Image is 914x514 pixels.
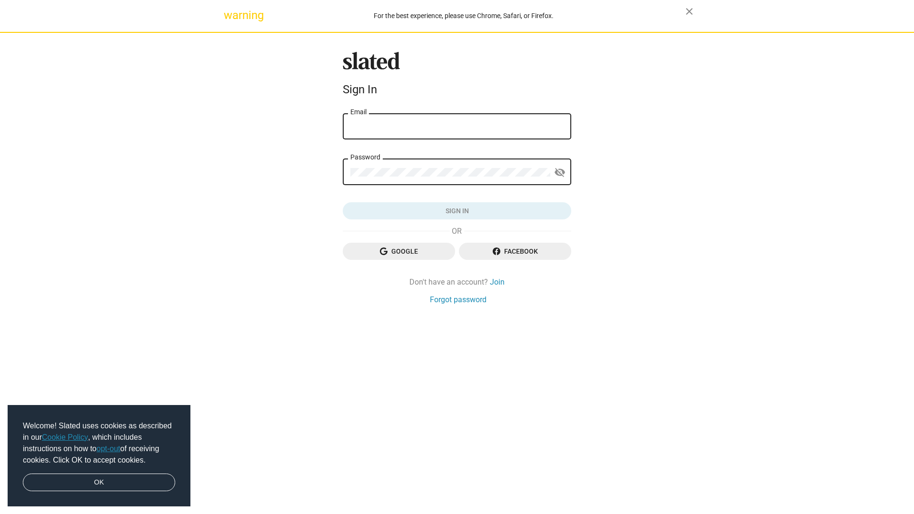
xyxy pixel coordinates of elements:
mat-icon: visibility_off [554,165,566,180]
div: cookieconsent [8,405,190,507]
button: Facebook [459,243,571,260]
sl-branding: Sign In [343,52,571,100]
div: Don't have an account? [343,277,571,287]
span: Facebook [467,243,564,260]
a: dismiss cookie message [23,474,175,492]
div: Sign In [343,83,571,96]
mat-icon: close [684,6,695,17]
a: Cookie Policy [42,433,88,441]
button: Google [343,243,455,260]
a: Join [490,277,505,287]
mat-icon: warning [224,10,235,21]
a: opt-out [97,445,120,453]
div: For the best experience, please use Chrome, Safari, or Firefox. [242,10,685,22]
span: Google [350,243,447,260]
a: Forgot password [430,295,487,305]
span: Welcome! Slated uses cookies as described in our , which includes instructions on how to of recei... [23,420,175,466]
button: Show password [550,163,569,182]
